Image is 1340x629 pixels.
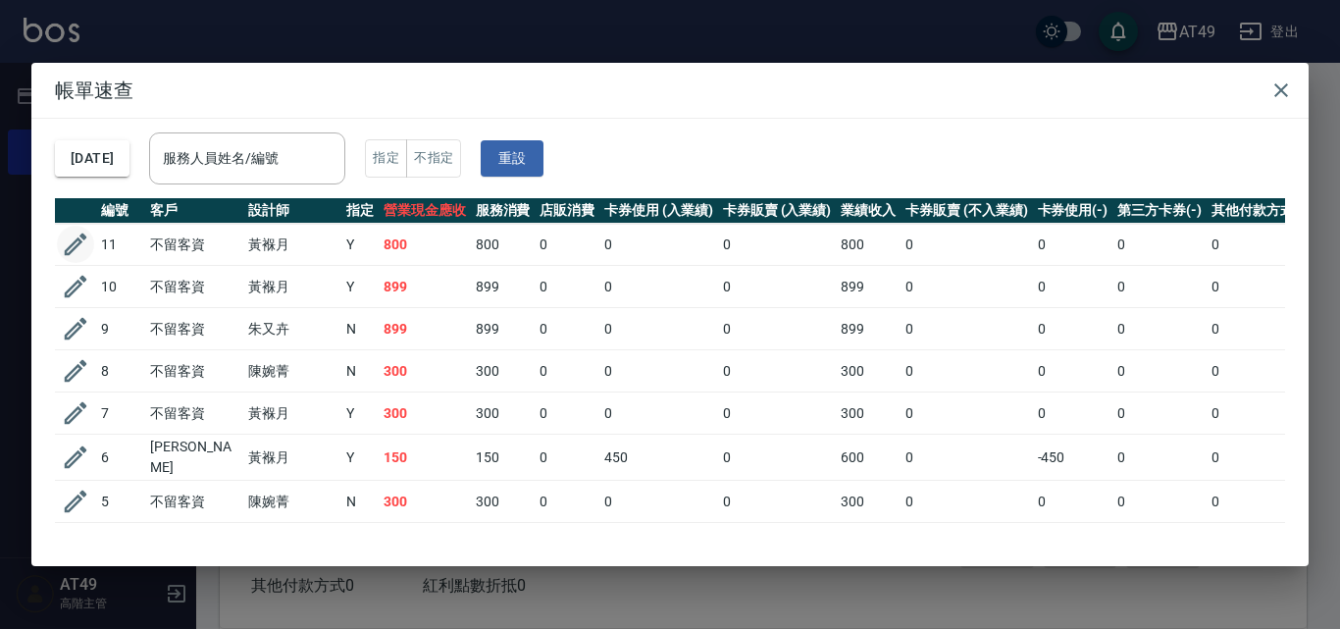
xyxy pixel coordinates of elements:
[1033,435,1113,481] td: -450
[718,393,837,435] td: 0
[96,523,145,565] td: 4
[379,308,471,350] td: 899
[481,140,543,177] button: 重設
[145,350,243,393] td: 不留客資
[145,435,243,481] td: [PERSON_NAME]
[471,198,536,224] th: 服務消費
[599,266,718,308] td: 0
[145,224,243,266] td: 不留客資
[145,198,243,224] th: 客戶
[836,266,901,308] td: 899
[341,523,379,565] td: N
[379,224,471,266] td: 800
[471,481,536,523] td: 300
[96,435,145,481] td: 6
[901,435,1032,481] td: 0
[379,435,471,481] td: 150
[718,435,837,481] td: 0
[1033,266,1113,308] td: 0
[535,523,599,565] td: 0
[1207,393,1314,435] td: 0
[718,224,837,266] td: 0
[1207,523,1314,565] td: 0
[243,435,341,481] td: 黃褓月
[379,350,471,393] td: 300
[145,523,243,565] td: 不留客資
[379,481,471,523] td: 300
[1207,435,1314,481] td: 0
[1207,350,1314,393] td: 0
[1033,393,1113,435] td: 0
[341,308,379,350] td: N
[1033,350,1113,393] td: 0
[96,266,145,308] td: 10
[599,308,718,350] td: 0
[718,266,837,308] td: 0
[599,198,718,224] th: 卡券使用 (入業績)
[718,308,837,350] td: 0
[145,308,243,350] td: 不留客資
[243,393,341,435] td: 黃褓月
[901,481,1032,523] td: 0
[341,198,379,224] th: 指定
[718,198,837,224] th: 卡券販賣 (入業績)
[243,198,341,224] th: 設計師
[243,481,341,523] td: 陳婉菁
[243,266,341,308] td: 黃褓月
[836,481,901,523] td: 300
[471,393,536,435] td: 300
[379,393,471,435] td: 300
[243,224,341,266] td: 黃褓月
[1112,435,1207,481] td: 0
[1112,481,1207,523] td: 0
[243,308,341,350] td: 朱又卉
[836,435,901,481] td: 600
[406,139,461,178] button: 不指定
[535,393,599,435] td: 0
[96,393,145,435] td: 7
[341,266,379,308] td: Y
[1207,481,1314,523] td: 0
[836,393,901,435] td: 300
[535,224,599,266] td: 0
[96,224,145,266] td: 11
[471,435,536,481] td: 150
[599,435,718,481] td: 450
[379,523,471,565] td: 300
[31,63,1309,118] h2: 帳單速查
[1033,224,1113,266] td: 0
[379,266,471,308] td: 899
[1207,308,1314,350] td: 0
[341,350,379,393] td: N
[1033,523,1113,565] td: 0
[243,523,341,565] td: 陳婉菁
[836,308,901,350] td: 899
[599,350,718,393] td: 0
[535,435,599,481] td: 0
[341,224,379,266] td: Y
[379,198,471,224] th: 營業現金應收
[471,523,536,565] td: 300
[341,393,379,435] td: Y
[1112,393,1207,435] td: 0
[718,523,837,565] td: 0
[535,198,599,224] th: 店販消費
[1033,481,1113,523] td: 0
[96,350,145,393] td: 8
[535,308,599,350] td: 0
[341,481,379,523] td: N
[1112,266,1207,308] td: 0
[243,350,341,393] td: 陳婉菁
[599,393,718,435] td: 0
[901,350,1032,393] td: 0
[1207,224,1314,266] td: 0
[599,481,718,523] td: 0
[901,393,1032,435] td: 0
[471,308,536,350] td: 899
[471,266,536,308] td: 899
[599,224,718,266] td: 0
[1033,308,1113,350] td: 0
[1207,266,1314,308] td: 0
[341,435,379,481] td: Y
[836,523,901,565] td: 300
